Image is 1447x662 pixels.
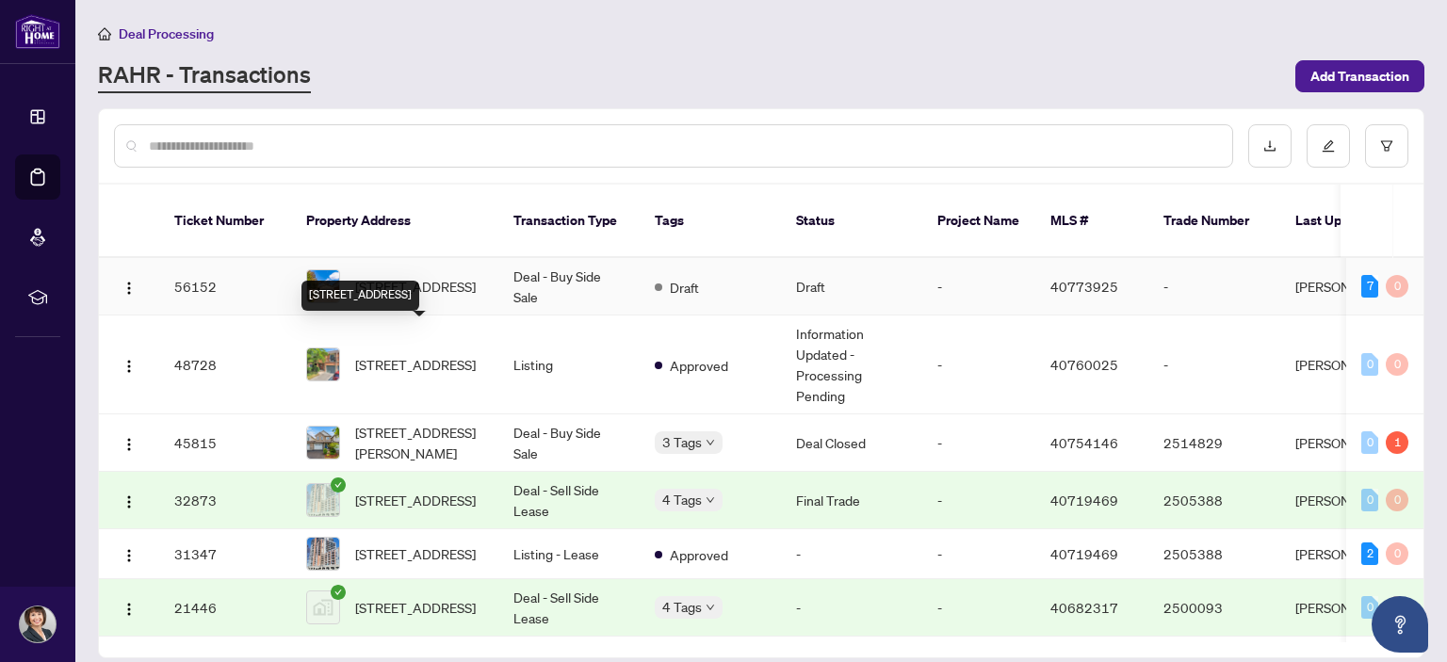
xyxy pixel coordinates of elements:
[922,414,1035,472] td: -
[114,485,144,515] button: Logo
[1295,60,1424,92] button: Add Transaction
[307,538,339,570] img: thumbnail-img
[122,494,137,509] img: Logo
[922,258,1035,315] td: -
[307,427,339,459] img: thumbnail-img
[1386,431,1408,454] div: 1
[498,579,640,637] td: Deal - Sell Side Lease
[1280,414,1422,472] td: [PERSON_NAME]
[331,477,346,492] span: check-circle
[301,281,419,311] div: [STREET_ADDRESS]
[98,27,111,40] span: home
[1148,414,1280,472] td: 2514829
[122,437,137,452] img: Logo
[781,258,922,315] td: Draft
[498,472,640,529] td: Deal - Sell Side Lease
[662,489,702,510] span: 4 Tags
[1050,599,1118,616] span: 40682317
[1263,139,1276,153] span: download
[20,606,56,642] img: Profile Icon
[1050,434,1118,451] span: 40754146
[706,438,715,447] span: down
[1365,124,1408,168] button: filter
[114,428,144,458] button: Logo
[119,25,214,42] span: Deal Processing
[498,258,640,315] td: Deal - Buy Side Sale
[1050,356,1118,373] span: 40760025
[1280,529,1422,579] td: [PERSON_NAME]
[355,490,476,510] span: [STREET_ADDRESS]
[291,185,498,258] th: Property Address
[781,529,922,579] td: -
[1386,542,1408,565] div: 0
[1050,278,1118,295] span: 40773925
[498,185,640,258] th: Transaction Type
[1361,596,1378,619] div: 0
[498,315,640,414] td: Listing
[307,484,339,516] img: thumbnail-img
[307,591,339,623] img: thumbnail-img
[922,315,1035,414] td: -
[1050,492,1118,509] span: 40719469
[307,270,339,302] img: thumbnail-img
[670,277,699,298] span: Draft
[1386,353,1408,376] div: 0
[122,602,137,617] img: Logo
[355,276,476,297] span: [STREET_ADDRESS]
[114,349,144,379] button: Logo
[1372,596,1428,653] button: Open asap
[781,315,922,414] td: Information Updated - Processing Pending
[122,359,137,374] img: Logo
[114,539,144,569] button: Logo
[1148,472,1280,529] td: 2505388
[1307,124,1350,168] button: edit
[1148,529,1280,579] td: 2505388
[1248,124,1292,168] button: download
[1148,315,1280,414] td: -
[159,414,291,472] td: 45815
[662,596,702,618] span: 4 Tags
[1361,542,1378,565] div: 2
[1280,472,1422,529] td: [PERSON_NAME]
[1380,139,1393,153] span: filter
[1280,185,1422,258] th: Last Updated By
[922,579,1035,637] td: -
[355,543,476,564] span: [STREET_ADDRESS]
[1280,579,1422,637] td: [PERSON_NAME]
[355,422,483,463] span: [STREET_ADDRESS][PERSON_NAME]
[331,585,346,600] span: check-circle
[706,603,715,612] span: down
[98,59,311,93] a: RAHR - Transactions
[355,597,476,618] span: [STREET_ADDRESS]
[15,14,60,49] img: logo
[159,185,291,258] th: Ticket Number
[781,185,922,258] th: Status
[922,185,1035,258] th: Project Name
[1050,545,1118,562] span: 40719469
[1148,579,1280,637] td: 2500093
[159,579,291,637] td: 21446
[1280,315,1422,414] td: [PERSON_NAME]
[498,414,640,472] td: Deal - Buy Side Sale
[670,355,728,376] span: Approved
[1148,258,1280,315] td: -
[307,348,339,380] img: thumbnail-img
[922,472,1035,529] td: -
[498,529,640,579] td: Listing - Lease
[1386,275,1408,298] div: 0
[781,414,922,472] td: Deal Closed
[122,281,137,296] img: Logo
[1386,489,1408,511] div: 0
[1322,139,1335,153] span: edit
[122,548,137,563] img: Logo
[1361,275,1378,298] div: 7
[670,544,728,565] span: Approved
[1361,431,1378,454] div: 0
[114,271,144,301] button: Logo
[1310,61,1409,91] span: Add Transaction
[1361,353,1378,376] div: 0
[114,592,144,622] button: Logo
[159,529,291,579] td: 31347
[706,495,715,505] span: down
[781,472,922,529] td: Final Trade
